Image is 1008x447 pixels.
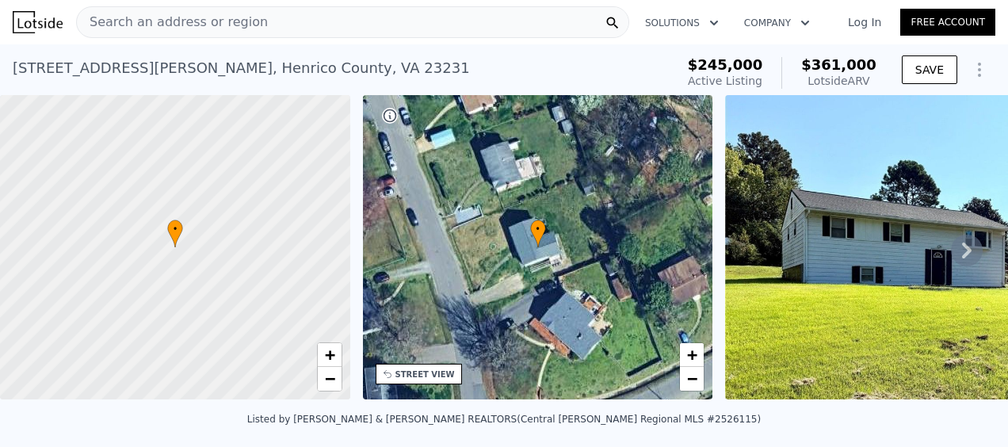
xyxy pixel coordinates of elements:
div: [STREET_ADDRESS][PERSON_NAME] , Henrico County , VA 23231 [13,57,470,79]
div: Listed by [PERSON_NAME] & [PERSON_NAME] REALTORS (Central [PERSON_NAME] Regional MLS #2526115) [247,414,761,425]
div: • [167,220,183,247]
span: • [167,222,183,236]
a: Zoom in [680,343,704,367]
div: • [530,220,546,247]
a: Free Account [900,9,995,36]
a: Zoom in [318,343,342,367]
button: Company [731,9,823,37]
a: Zoom out [680,367,704,391]
span: • [530,222,546,236]
button: Solutions [632,9,731,37]
span: − [324,369,334,388]
div: Lotside ARV [801,73,876,89]
span: Search an address or region [77,13,268,32]
span: + [687,345,697,365]
a: Zoom out [318,367,342,391]
span: $245,000 [688,56,763,73]
a: Log In [829,14,900,30]
span: + [324,345,334,365]
span: − [687,369,697,388]
img: Lotside [13,11,63,33]
span: Active Listing [688,74,762,87]
button: SAVE [902,55,957,84]
div: STREET VIEW [395,369,455,380]
span: $361,000 [801,56,876,73]
button: Show Options [964,54,995,86]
